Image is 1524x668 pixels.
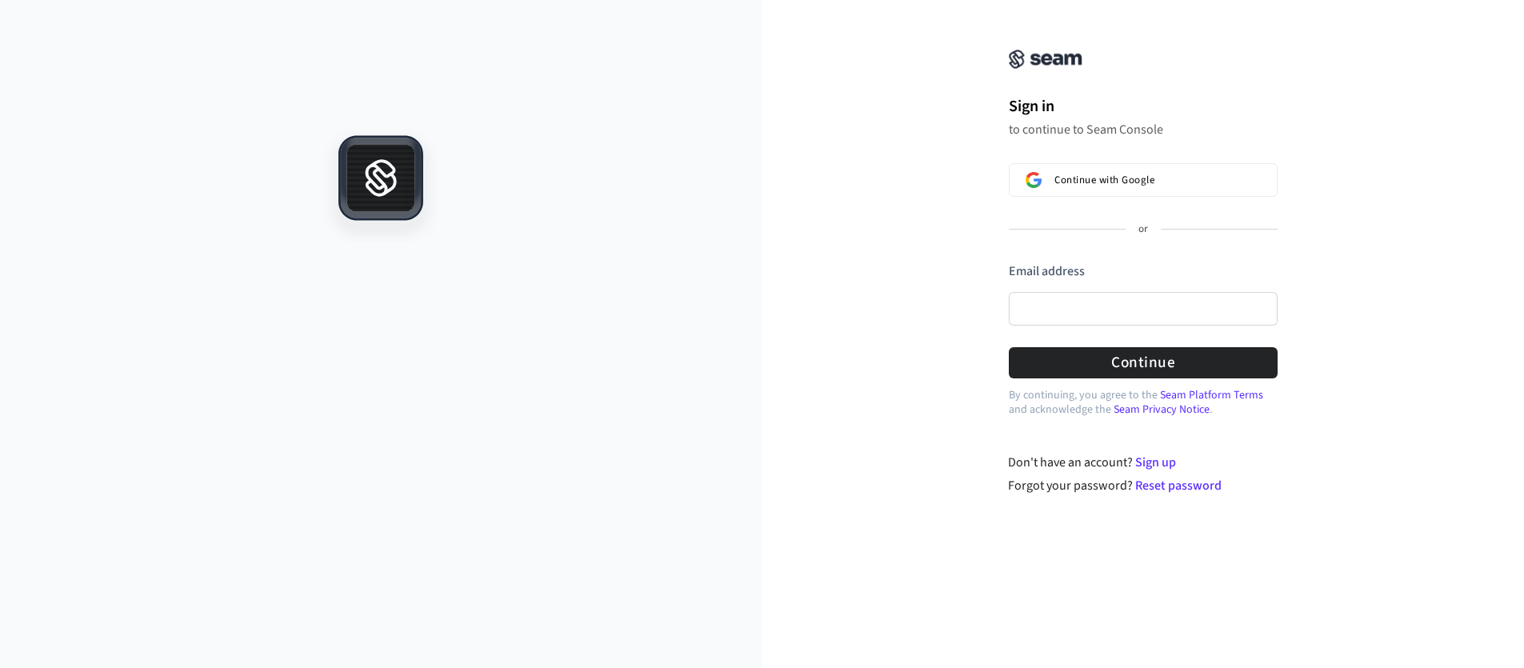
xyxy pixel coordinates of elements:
button: Sign in with GoogleContinue with Google [1009,163,1278,197]
label: Email address [1009,262,1085,280]
img: Sign in with Google [1026,172,1042,188]
div: Forgot your password? [1008,476,1278,495]
a: Seam Platform Terms [1160,387,1263,403]
p: to continue to Seam Console [1009,122,1278,138]
a: Seam Privacy Notice [1114,402,1210,418]
h1: Sign in [1009,94,1278,118]
a: Sign up [1135,454,1176,471]
p: or [1138,222,1148,237]
button: Continue [1009,347,1278,378]
a: Reset password [1135,477,1222,494]
p: By continuing, you agree to the and acknowledge the . [1009,388,1278,417]
img: Seam Console [1009,50,1082,69]
div: Don't have an account? [1008,453,1278,472]
span: Continue with Google [1054,174,1154,186]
